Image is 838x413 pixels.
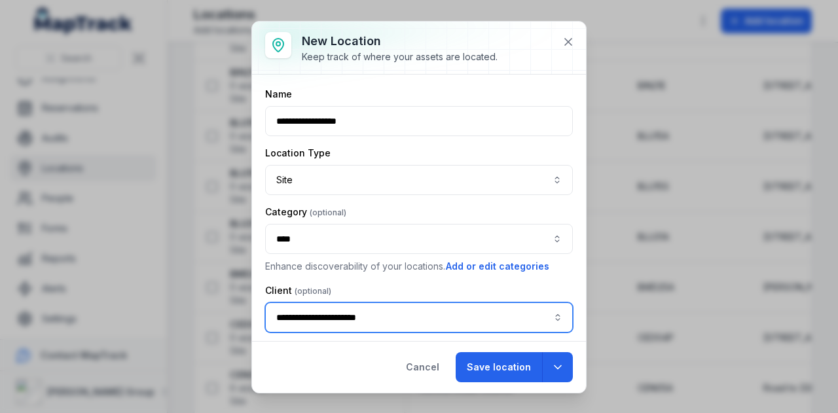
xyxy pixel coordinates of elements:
[265,259,573,274] p: Enhance discoverability of your locations.
[265,147,331,160] label: Location Type
[265,165,573,195] button: Site
[445,259,550,274] button: Add or edit categories
[265,284,331,297] label: Client
[265,302,573,332] input: location-add:cf[ce80e3d2-c973-45d5-97be-d8d6c6f36536]-label
[302,50,498,63] div: Keep track of where your assets are located.
[302,32,498,50] h3: New location
[265,88,292,101] label: Name
[265,206,346,219] label: Category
